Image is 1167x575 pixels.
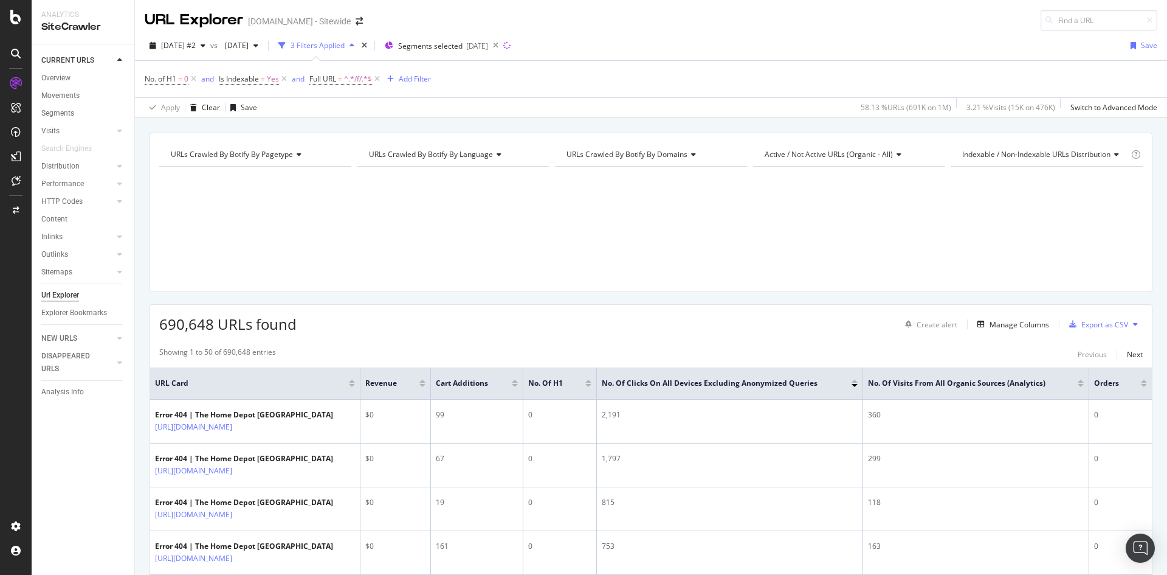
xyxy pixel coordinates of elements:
div: SiteCrawler [41,20,125,34]
div: Export as CSV [1081,319,1128,330]
div: $0 [365,453,425,464]
button: Save [225,98,257,117]
div: 161 [436,541,518,552]
div: Previous [1078,349,1107,360]
div: 0 [1094,409,1147,420]
div: Movements [41,89,80,102]
button: Segments selected[DATE] [380,36,488,55]
button: [DATE] [220,36,263,55]
a: [URL][DOMAIN_NAME] [155,421,232,433]
button: Export as CSV [1064,315,1128,334]
span: URL Card [155,378,346,389]
div: Distribution [41,160,80,173]
div: Performance [41,178,84,190]
h4: Indexable / Non-Indexable URLs Distribution [960,145,1129,164]
button: 3 Filters Applied [274,36,359,55]
a: Content [41,213,126,226]
a: Explorer Bookmarks [41,307,126,319]
a: Search Engines [41,142,104,155]
span: 2025 May. 31st [220,40,249,51]
a: Performance [41,178,114,190]
span: = [338,74,342,84]
span: Yes [267,71,279,88]
div: Error 404 | The Home Depot [GEOGRAPHIC_DATA] [155,497,333,508]
div: $0 [365,541,425,552]
div: [DOMAIN_NAME] - Sitewide [248,15,351,27]
span: Orders [1094,378,1123,389]
div: Sitemaps [41,266,72,279]
span: 2025 Aug. 21st #2 [161,40,196,51]
div: 3 Filters Applied [291,40,345,51]
div: Showing 1 to 50 of 690,648 entries [159,347,276,361]
div: 360 [868,409,1083,420]
div: Error 404 | The Home Depot [GEOGRAPHIC_DATA] [155,541,333,552]
button: Next [1127,347,1143,361]
span: 0 [184,71,188,88]
a: Outlinks [41,248,114,261]
span: No. of Clicks On All Devices excluding anonymized queries [602,378,833,389]
a: [URL][DOMAIN_NAME] [155,509,232,521]
div: Apply [161,102,180,113]
a: Overview [41,72,126,85]
button: and [292,73,305,85]
button: Add Filter [382,72,431,86]
div: Url Explorer [41,289,79,302]
span: URLs Crawled By Botify By domains [566,149,687,159]
a: Distribution [41,160,114,173]
div: 58.13 % URLs ( 691K on 1M ) [861,102,951,113]
span: vs [210,40,220,51]
div: Outlinks [41,248,68,261]
button: Switch to Advanced Mode [1065,98,1157,117]
div: Manage Columns [990,319,1049,330]
div: Visits [41,125,60,138]
h4: URLs Crawled By Botify By domains [564,145,736,164]
button: Save [1126,36,1157,55]
div: 67 [436,453,518,464]
span: Indexable / Non-Indexable URLs distribution [962,149,1110,159]
div: 815 [602,497,858,508]
div: Overview [41,72,71,85]
div: 0 [528,409,591,420]
div: 19 [436,497,518,508]
div: 99 [436,409,518,420]
div: NEW URLS [41,332,77,345]
div: Add Filter [399,74,431,84]
div: Switch to Advanced Mode [1070,102,1157,113]
a: Inlinks [41,231,114,243]
span: = [261,74,265,84]
a: [URL][DOMAIN_NAME] [155,552,232,565]
div: [DATE] [466,41,488,51]
div: URL Explorer [145,10,243,30]
div: CURRENT URLS [41,54,94,67]
div: DISAPPEARED URLS [41,350,103,375]
div: Save [1141,40,1157,51]
div: Content [41,213,67,226]
span: Active / Not Active URLs (organic - all) [765,149,893,159]
span: Revenue [365,378,401,389]
div: 0 [528,541,591,552]
span: No. of H1 [145,74,176,84]
div: Search Engines [41,142,92,155]
div: Save [241,102,257,113]
div: Create alert [917,319,957,330]
a: Movements [41,89,126,102]
div: 118 [868,497,1083,508]
div: 163 [868,541,1083,552]
button: Clear [185,98,220,117]
div: 2,191 [602,409,858,420]
div: $0 [365,409,425,420]
span: Is Indexable [219,74,259,84]
div: Segments [41,107,74,120]
div: 0 [1094,497,1147,508]
h4: URLs Crawled By Botify By language [367,145,539,164]
div: 0 [1094,453,1147,464]
div: Next [1127,349,1143,360]
a: Url Explorer [41,289,126,302]
a: CURRENT URLS [41,54,114,67]
a: Segments [41,107,126,120]
div: 1,797 [602,453,858,464]
div: 3.21 % Visits ( 15K on 476K ) [966,102,1055,113]
span: 690,648 URLs found [159,314,297,334]
a: [URL][DOMAIN_NAME] [155,465,232,477]
div: Error 404 | The Home Depot [GEOGRAPHIC_DATA] [155,409,333,420]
